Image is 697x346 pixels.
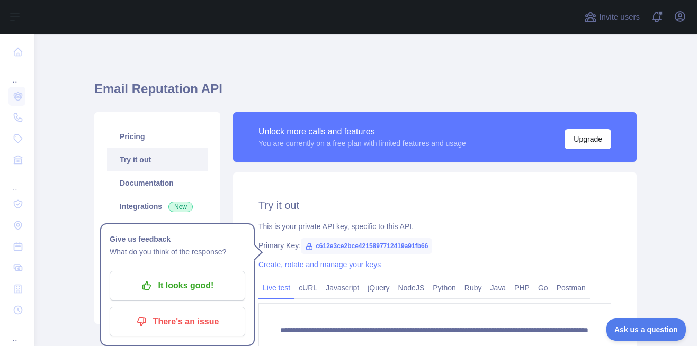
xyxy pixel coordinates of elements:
button: Upgrade [565,129,611,149]
a: Live test [258,279,294,296]
a: Try it out [107,148,208,171]
a: Integrations New [107,195,208,218]
a: jQuery [363,279,394,296]
button: Invite users [582,8,642,25]
div: ... [8,322,25,343]
a: Postman [552,279,590,296]
div: Unlock more calls and features [258,125,466,138]
a: Java [486,279,511,296]
div: ... [8,63,25,85]
button: There's an issue [110,307,245,336]
a: cURL [294,279,321,296]
a: NodeJS [394,279,428,296]
span: New [168,202,193,212]
p: It looks good! [118,277,237,295]
span: c612e3ce2bce4215897712419a91fb66 [301,238,432,254]
a: Ruby [460,279,486,296]
div: Primary Key: [258,240,611,251]
div: ... [8,171,25,193]
h1: Email Reputation API [94,80,637,106]
button: It looks good! [110,271,245,301]
a: PHP [510,279,534,296]
span: Invite users [599,11,640,23]
h1: Give us feedback [110,233,245,245]
div: You are currently on a free plan with limited features and usage [258,138,466,149]
a: Documentation [107,171,208,195]
h2: Try it out [258,198,611,213]
a: Create, rotate and manage your keys [258,260,381,269]
a: Python [428,279,460,296]
a: Javascript [321,279,363,296]
div: This is your private API key, specific to this API. [258,221,611,232]
p: There's an issue [118,313,237,331]
p: What do you think of the response? [110,245,245,258]
iframe: Toggle Customer Support [606,318,686,341]
a: Bulk upload (CSV) [107,218,208,241]
a: Go [534,279,552,296]
a: Pricing [107,125,208,148]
